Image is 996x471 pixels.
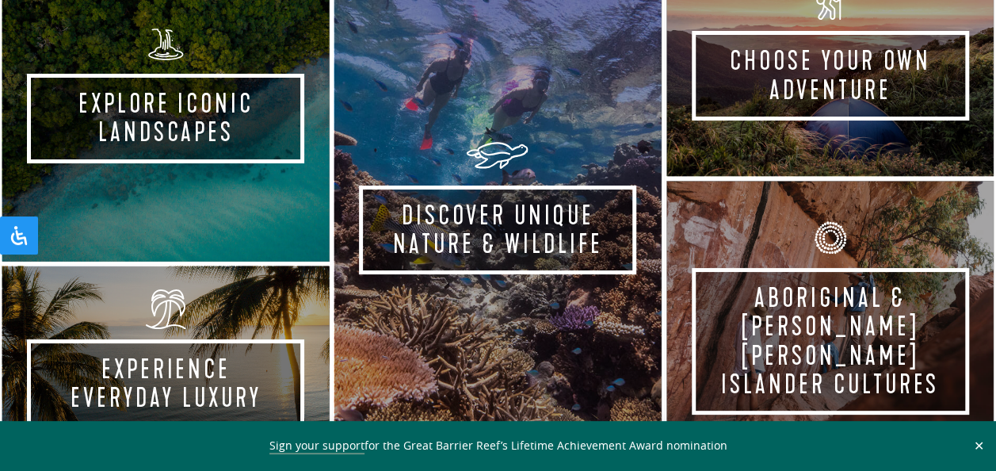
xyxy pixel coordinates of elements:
button: Close [970,438,988,453]
svg: Open Accessibility Panel [10,226,29,245]
span: for the Great Barrier Reef’s Lifetime Achievement Award nomination [269,438,727,454]
a: Sign your support [269,438,364,454]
